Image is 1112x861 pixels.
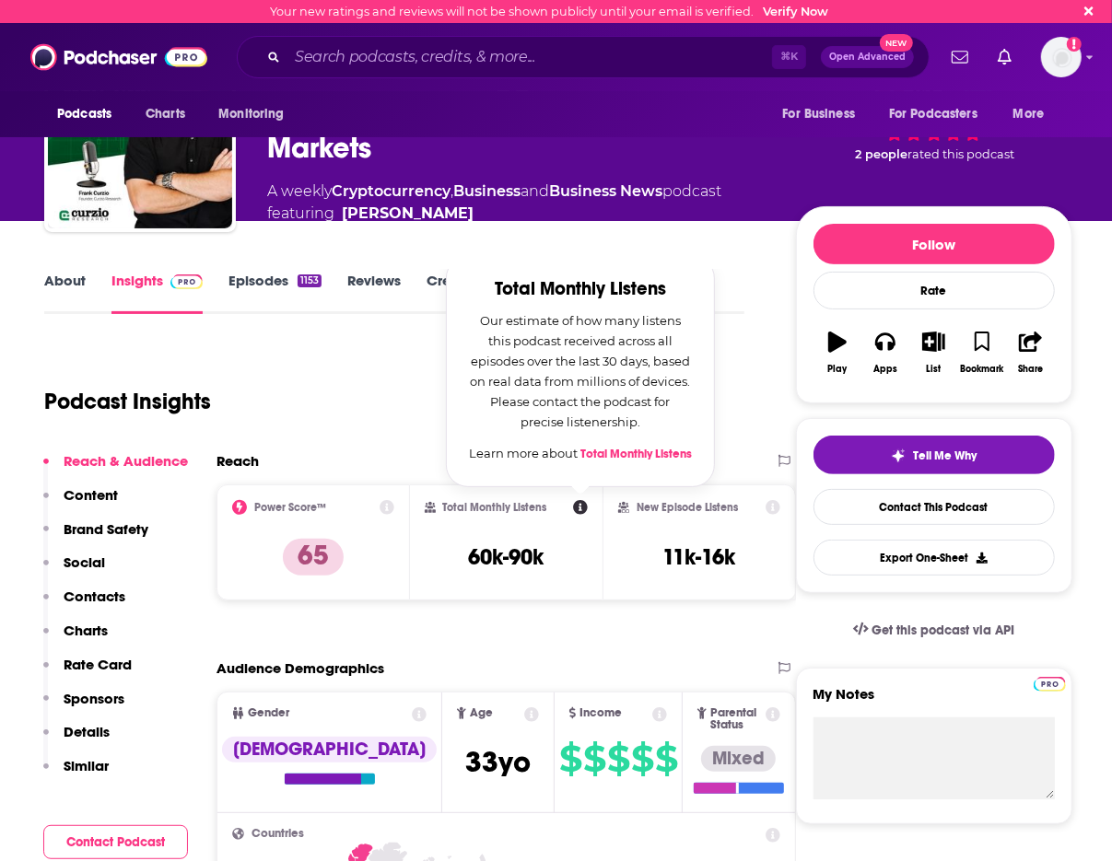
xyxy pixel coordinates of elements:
[205,97,308,132] button: open menu
[927,364,942,375] div: List
[252,828,304,840] span: Countries
[470,707,493,719] span: Age
[43,757,109,791] button: Similar
[990,41,1019,73] a: Show notifications dropdown
[583,744,605,774] span: $
[64,656,132,673] p: Rate Card
[64,520,148,538] p: Brand Safety
[248,707,289,719] span: Gender
[64,622,108,639] p: Charts
[772,45,806,69] span: ⌘ K
[453,182,521,200] a: Business
[1006,320,1054,386] button: Share
[43,656,132,690] button: Rate Card
[814,489,1055,525] a: Contact This Podcast
[829,52,906,62] span: Open Advanced
[342,203,474,225] a: Frank Curzio
[30,40,207,75] img: Podchaser - Follow, Share and Rate Podcasts
[468,543,544,571] h3: 60k-90k
[57,101,111,127] span: Podcasts
[827,364,847,375] div: Play
[43,452,188,486] button: Reach & Audience
[880,34,913,52] span: New
[218,101,284,127] span: Monitoring
[1013,101,1045,127] span: More
[43,690,124,724] button: Sponsors
[1041,37,1082,77] img: User Profile
[43,553,105,588] button: Social
[814,272,1055,309] div: Rate
[1018,364,1043,375] div: Share
[237,36,930,78] div: Search podcasts, credits, & more...
[44,388,211,415] h1: Podcast Insights
[217,659,384,677] h2: Audience Demographics
[43,588,125,622] button: Contacts
[347,272,401,314] a: Reviews
[228,272,322,314] a: Episodes1153
[1041,37,1082,77] span: Logged in as charlottestone
[549,182,662,200] a: Business News
[1034,674,1066,692] a: Pro website
[267,203,721,225] span: featuring
[64,486,118,504] p: Content
[469,310,692,432] p: Our estimate of how many listens this podcast received across all episodes over the last 30 days,...
[64,452,188,470] p: Reach & Audience
[637,501,738,514] h2: New Episode Listens
[814,436,1055,474] button: tell me why sparkleTell Me Why
[891,448,906,463] img: tell me why sparkle
[298,274,322,287] div: 1153
[821,46,914,68] button: Open AdvancedNew
[64,690,124,707] p: Sponsors
[44,272,86,314] a: About
[877,97,1004,132] button: open menu
[1041,37,1082,77] button: Show profile menu
[287,42,772,72] input: Search podcasts, credits, & more...
[451,182,453,200] span: ,
[580,447,692,461] a: Total Monthly Listens
[469,443,692,464] p: Learn more about
[1067,37,1082,52] svg: Email not verified
[710,707,762,731] span: Parental Status
[889,101,977,127] span: For Podcasters
[64,757,109,774] p: Similar
[958,320,1006,386] button: Bookmark
[111,272,203,314] a: InsightsPodchaser Pro
[521,182,549,200] span: and
[332,182,451,200] a: Cryptocurrency
[43,622,108,656] button: Charts
[559,744,581,774] span: $
[960,364,1003,375] div: Bookmark
[607,744,629,774] span: $
[701,746,776,772] div: Mixed
[579,707,622,719] span: Income
[814,540,1055,576] button: Export One-Sheet
[134,97,196,132] a: Charts
[838,608,1030,653] a: Get this podcast via API
[270,5,828,18] div: Your new ratings and reviews will not be shown publicly until your email is verified.
[64,553,105,571] p: Social
[170,274,203,289] img: Podchaser Pro
[43,486,118,520] button: Content
[782,101,855,127] span: For Business
[662,543,735,571] h3: 11k-16k
[283,539,344,576] p: 65
[763,5,828,18] a: Verify Now
[427,272,495,314] a: Credits9
[222,737,437,762] div: [DEMOGRAPHIC_DATA]
[43,520,148,554] button: Brand Safety
[814,320,861,386] button: Play
[44,97,135,132] button: open menu
[254,501,326,514] h2: Power Score™
[655,744,677,774] span: $
[909,320,957,386] button: List
[873,364,897,375] div: Apps
[872,622,1014,638] span: Get this podcast via API
[217,452,259,470] h2: Reach
[631,744,653,774] span: $
[913,448,977,463] span: Tell Me Why
[1034,677,1066,692] img: Podchaser Pro
[64,723,110,740] p: Details
[814,224,1055,264] button: Follow
[856,147,908,161] span: 2 people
